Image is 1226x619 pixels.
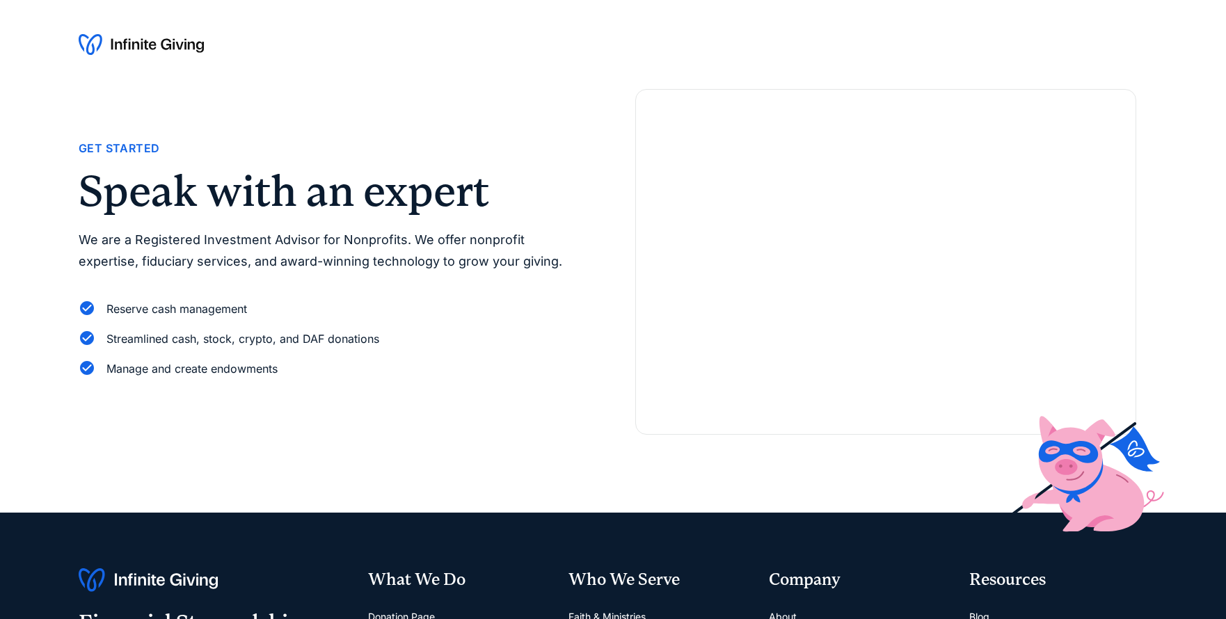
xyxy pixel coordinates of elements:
[79,170,580,213] h2: Speak with an expert
[368,568,546,592] div: What We Do
[106,300,247,319] div: Reserve cash management
[969,568,1147,592] div: Resources
[79,230,580,272] p: We are a Registered Investment Advisor for Nonprofits. We offer nonprofit expertise, fiduciary se...
[106,360,278,378] div: Manage and create endowments
[568,568,747,592] div: Who We Serve
[769,568,947,592] div: Company
[79,139,159,158] div: Get Started
[658,134,1113,412] iframe: Form 0
[106,330,379,348] div: Streamlined cash, stock, crypto, and DAF donations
